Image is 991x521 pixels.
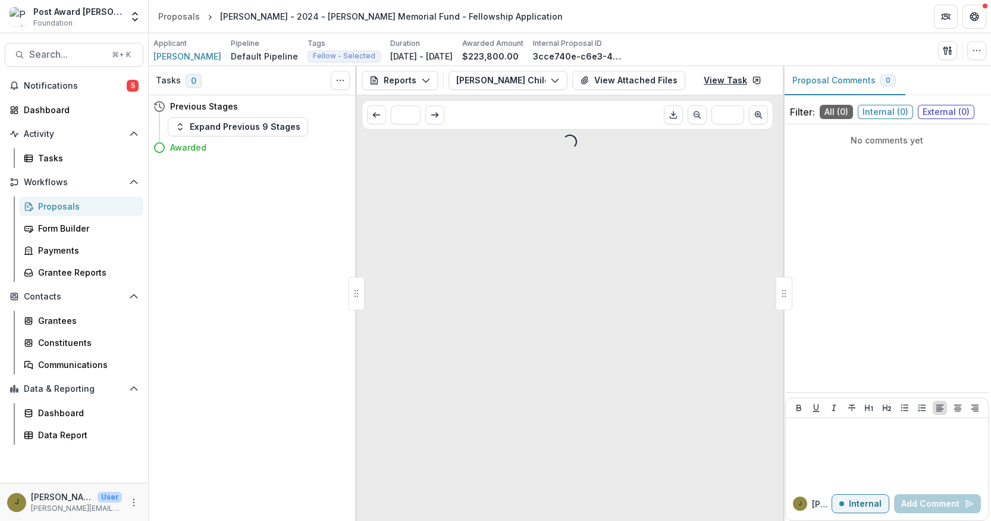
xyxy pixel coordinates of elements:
[362,71,438,90] button: Reports
[38,336,134,349] div: Constituents
[98,492,122,503] p: User
[572,71,685,90] button: View Attached Files
[170,100,238,113] h4: Previous Stages
[951,401,965,415] button: Align Center
[933,401,947,415] button: Align Left
[127,5,143,29] button: Open entity switcher
[845,401,859,415] button: Strike
[156,76,181,86] h3: Tasks
[153,38,187,49] p: Applicant
[170,141,206,154] h4: Awarded
[425,105,444,124] button: Scroll to next page
[19,148,143,168] a: Tasks
[231,38,259,49] p: Pipeline
[231,50,298,63] p: Default Pipeline
[5,124,143,143] button: Open Activity
[918,105,974,119] span: External ( 0 )
[186,74,202,88] span: 0
[19,403,143,423] a: Dashboard
[792,401,806,415] button: Bold
[38,407,134,419] div: Dashboard
[886,76,890,85] span: 0
[220,10,563,23] div: [PERSON_NAME] - 2024 - [PERSON_NAME] Memorial Fund - Fellowship Application
[832,494,889,513] button: Internal
[858,105,913,119] span: Internal ( 0 )
[934,5,958,29] button: Partners
[19,219,143,238] a: Form Builder
[24,177,124,188] span: Workflows
[331,71,350,90] button: Toggle View Cancelled Tasks
[5,100,143,120] a: Dashboard
[5,287,143,306] button: Open Contacts
[153,50,221,63] a: [PERSON_NAME]
[533,38,602,49] p: Internal Proposal ID
[38,200,134,213] div: Proposals
[10,7,29,26] img: Post Award Jane Coffin Childs Memorial Fund
[19,425,143,445] a: Data Report
[158,10,200,23] div: Proposals
[33,5,122,18] div: Post Award [PERSON_NAME] Childs Memorial Fund
[390,38,420,49] p: Duration
[33,18,73,29] span: Foundation
[127,80,139,92] span: 5
[915,401,929,415] button: Ordered List
[462,38,523,49] p: Awarded Amount
[19,196,143,216] a: Proposals
[664,105,683,124] button: Download PDF
[688,105,707,124] button: Scroll to previous page
[38,222,134,235] div: Form Builder
[24,104,134,116] div: Dashboard
[783,66,905,95] button: Proposal Comments
[19,311,143,330] a: Grantees
[38,429,134,441] div: Data Report
[19,355,143,375] a: Communications
[790,105,815,119] p: Filter:
[894,494,981,513] button: Add Comment
[24,384,124,394] span: Data & Reporting
[24,81,127,91] span: Notifications
[24,292,124,302] span: Contacts
[533,50,622,63] p: 3cce740e-c6e3-4c16-b878-e59edfd6bbd9
[153,8,567,25] nav: breadcrumb
[109,48,133,61] div: ⌘ + K
[749,105,768,124] button: Scroll to next page
[462,50,519,63] p: $223,800.00
[31,503,122,514] p: [PERSON_NAME][EMAIL_ADDRESS][PERSON_NAME][DOMAIN_NAME]
[38,152,134,164] div: Tasks
[5,76,143,95] button: Notifications5
[313,52,375,60] span: Fellow - Selected
[38,266,134,279] div: Grantee Reports
[19,263,143,282] a: Grantee Reports
[38,244,134,257] div: Payments
[809,401,823,415] button: Underline
[820,105,853,119] span: All ( 0 )
[5,379,143,398] button: Open Data & Reporting
[29,49,105,60] span: Search...
[31,491,93,503] p: [PERSON_NAME]
[968,401,982,415] button: Align Right
[697,71,769,90] a: View Task
[19,333,143,352] a: Constituents
[898,401,912,415] button: Bullet List
[127,495,141,510] button: More
[962,5,986,29] button: Get Help
[5,43,143,67] button: Search...
[790,134,984,146] p: No comments yet
[38,314,134,327] div: Grantees
[812,498,832,510] p: [PERSON_NAME]
[15,498,19,506] div: Jamie
[367,105,386,124] button: Scroll to previous page
[880,401,894,415] button: Heading 2
[308,38,325,49] p: Tags
[24,129,124,139] span: Activity
[19,241,143,260] a: Payments
[5,173,143,192] button: Open Workflows
[862,401,876,415] button: Heading 1
[449,71,567,90] button: [PERSON_NAME] Childs Funds Fellow’s Annual Progress Report
[849,499,882,509] p: Internal
[168,117,308,136] button: Expand Previous 9 Stages
[827,401,841,415] button: Italicize
[38,358,134,371] div: Communications
[798,501,802,507] div: Jamie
